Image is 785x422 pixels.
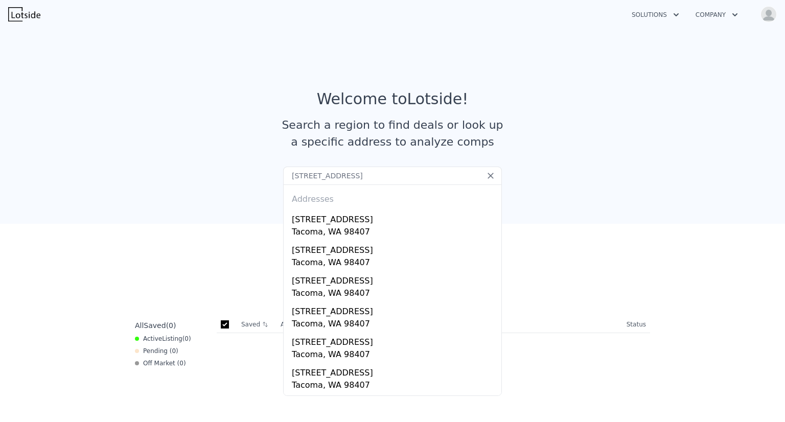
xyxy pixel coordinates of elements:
div: [STREET_ADDRESS] [292,301,497,318]
button: Company [687,6,746,24]
th: Address [276,316,622,333]
img: Lotside [8,7,40,21]
span: Active ( 0 ) [143,335,191,343]
div: [STREET_ADDRESS] [292,209,497,226]
button: Solutions [624,6,687,24]
div: Search a region to find deals or look up a specific address to analyze comps [278,116,507,150]
div: Saved Properties [131,256,654,275]
div: [STREET_ADDRESS] [292,332,497,348]
span: Saved [144,321,166,330]
div: Off Market ( 0 ) [135,359,186,367]
div: Tacoma, WA 98407 [292,348,497,363]
div: [STREET_ADDRESS] [292,363,497,379]
div: [STREET_ADDRESS] [292,271,497,287]
div: Pending ( 0 ) [135,347,178,355]
div: Tacoma, WA 98407 [292,226,497,240]
span: Listing [162,335,182,342]
input: Search an address or region... [283,167,502,185]
img: avatar [760,6,777,22]
div: Tacoma, WA 98407 [292,318,497,332]
th: Saved [237,316,276,333]
div: Tacoma, WA 98407 [292,256,497,271]
div: [STREET_ADDRESS] [292,240,497,256]
div: Tacoma, WA 98407 [292,379,497,393]
th: Status [622,316,650,333]
div: Welcome to Lotside ! [317,90,469,108]
div: All ( 0 ) [135,320,176,331]
div: Save properties to see them here [131,283,654,300]
div: Tacoma, WA 98407 [292,287,497,301]
div: Addresses [288,185,497,209]
div: [STREET_ADDRESS] [292,393,497,410]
